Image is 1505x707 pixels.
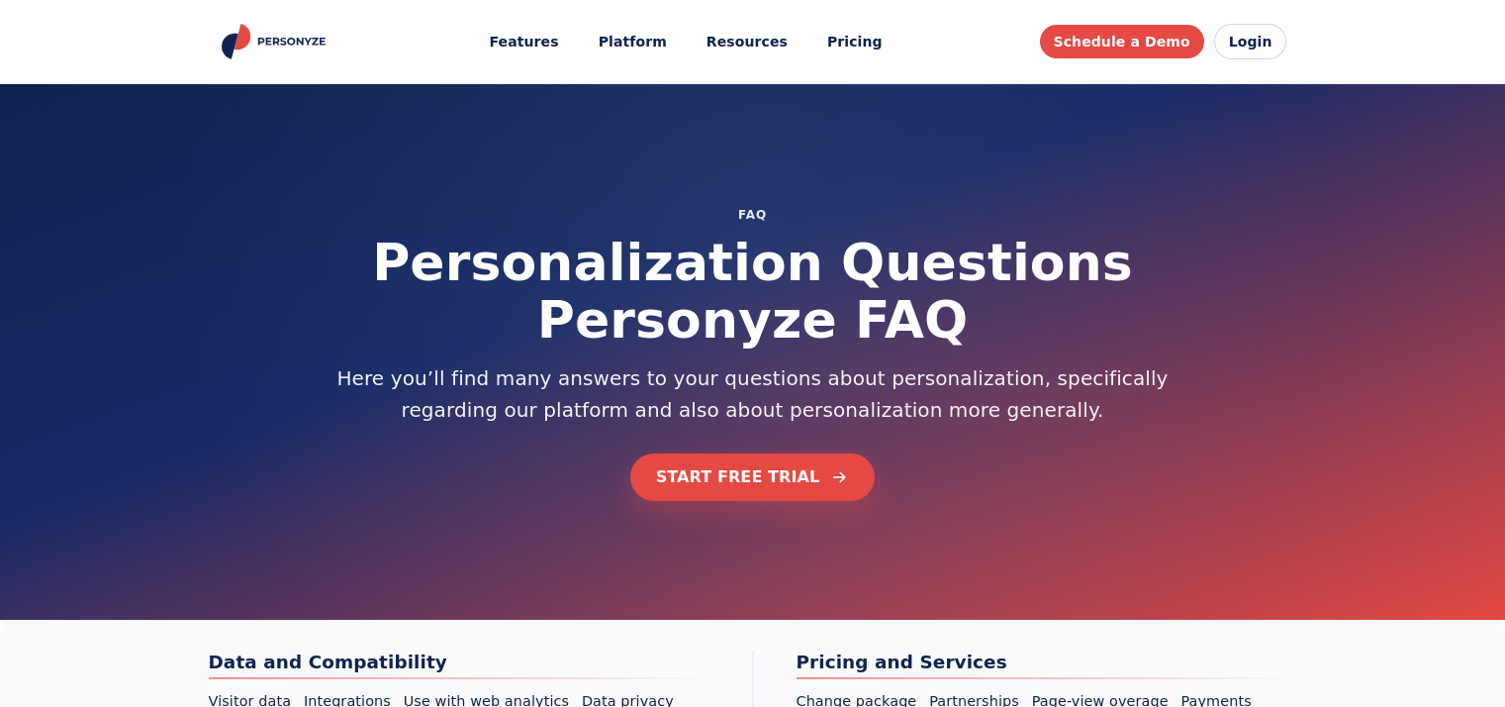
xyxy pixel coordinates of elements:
a: Pricing [813,24,896,60]
a: Platform [585,24,681,60]
button: Resources [693,24,801,60]
a: START FREE TRIAL [630,454,876,501]
div: FAQ [738,209,767,222]
header: Personyze site header [199,10,1307,74]
a: Schedule a Demo [1040,25,1204,58]
p: Here you’ll find many answers to your questions about personalization, specifically regarding our... [308,362,1198,426]
img: Personyze [219,24,332,59]
h3: Pricing and Services [797,652,1297,679]
nav: Main menu [475,24,895,60]
h1: Personalization Questions [169,234,1337,349]
a: Personyze home [219,24,332,59]
a: Login [1214,24,1287,59]
span: Personyze FAQ [169,291,1337,349]
h3: Data and Compatibility [209,652,709,679]
button: Features [475,24,572,60]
